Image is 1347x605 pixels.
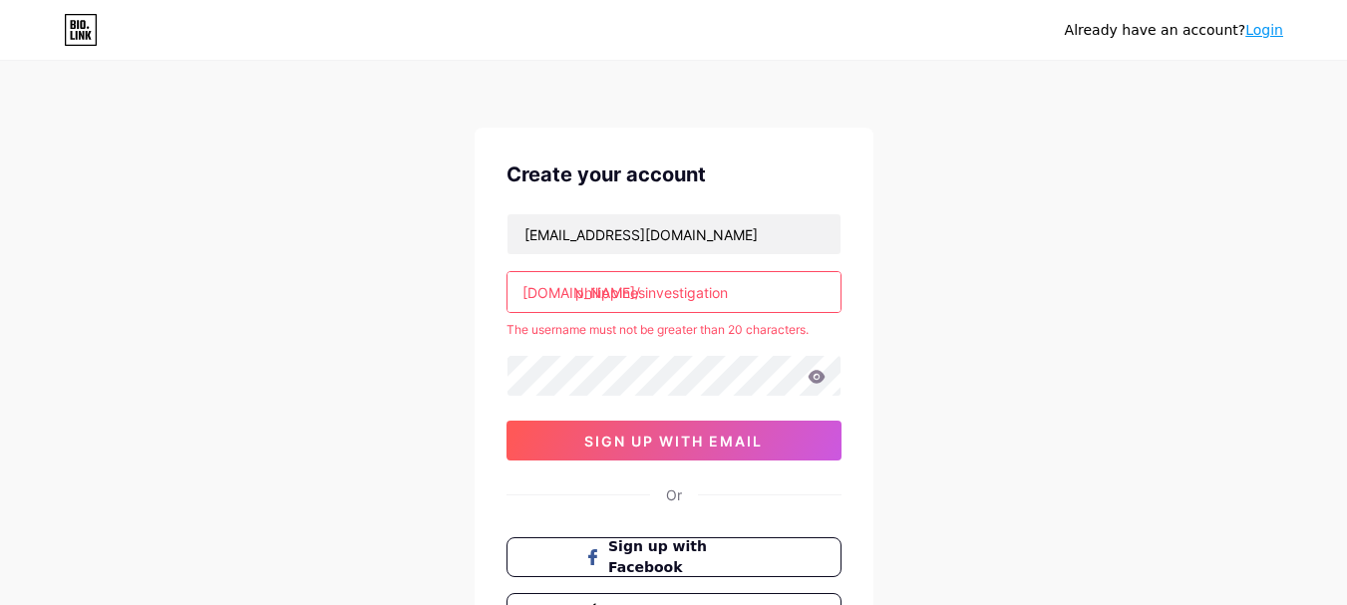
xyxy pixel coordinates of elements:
[506,321,842,339] div: The username must not be greater than 20 characters.
[507,272,841,312] input: username
[666,484,682,505] div: Or
[1245,22,1283,38] a: Login
[522,282,640,303] div: [DOMAIN_NAME]/
[507,214,841,254] input: Email
[1065,20,1283,41] div: Already have an account?
[506,537,842,577] button: Sign up with Facebook
[608,536,763,578] span: Sign up with Facebook
[506,421,842,460] button: sign up with email
[584,433,763,450] span: sign up with email
[506,159,842,189] div: Create your account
